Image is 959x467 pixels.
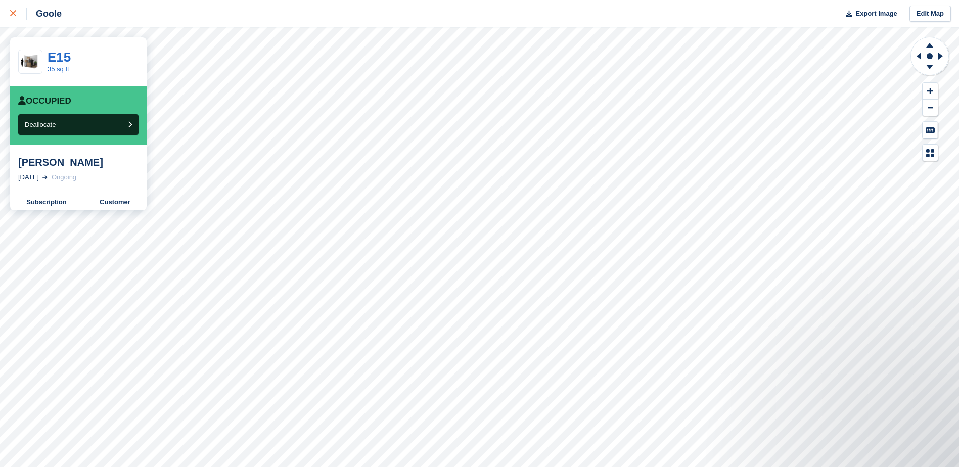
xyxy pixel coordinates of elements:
button: Map Legend [923,145,938,161]
img: 32-sqft-unit.jpg [19,53,42,71]
div: Goole [27,8,62,20]
button: Zoom Out [923,100,938,116]
span: Deallocate [25,121,56,128]
a: Customer [83,194,147,210]
button: Keyboard Shortcuts [923,122,938,138]
img: arrow-right-light-icn-cde0832a797a2874e46488d9cf13f60e5c3a73dbe684e267c42b8395dfbc2abf.svg [42,175,48,179]
div: [PERSON_NAME] [18,156,139,168]
button: Export Image [840,6,897,22]
span: Export Image [855,9,897,19]
div: Occupied [18,96,71,106]
a: 35 sq ft [48,65,69,73]
button: Deallocate [18,114,139,135]
div: [DATE] [18,172,39,182]
button: Zoom In [923,83,938,100]
a: Subscription [10,194,83,210]
a: Edit Map [909,6,951,22]
div: Ongoing [52,172,76,182]
a: E15 [48,50,71,65]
